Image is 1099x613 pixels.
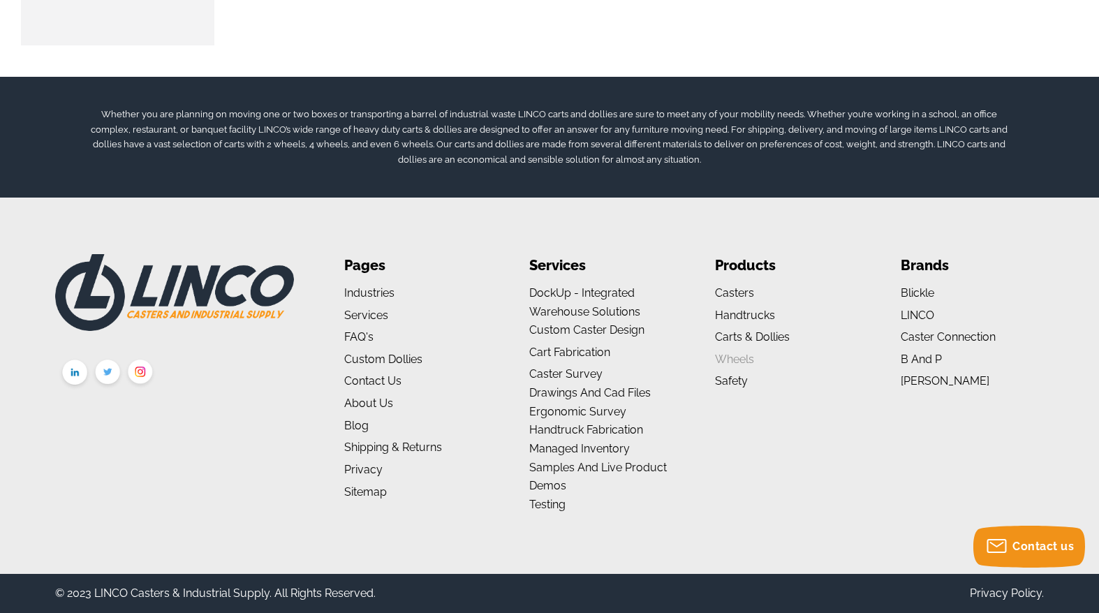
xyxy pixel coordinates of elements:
a: Shipping & Returns [344,441,442,454]
a: B and P [901,353,942,366]
a: Testing [529,498,566,511]
a: Managed Inventory [529,442,630,455]
a: Privacy [344,463,383,476]
img: linkedin.png [59,357,91,392]
a: LINCO [901,309,934,322]
a: Samples and Live Product Demos [529,461,667,493]
a: Carts & Dollies [715,330,790,344]
a: Services [344,309,388,322]
li: Brands [901,254,1045,277]
a: About us [344,397,393,410]
a: Wheels [715,353,754,366]
a: Handtrucks [715,309,775,322]
img: twitter.png [91,357,124,391]
a: Caster Connection [901,330,996,344]
a: Blickle [901,286,934,300]
a: Industries [344,286,394,300]
a: Contact Us [344,374,401,387]
img: LINCO CASTERS & INDUSTRIAL SUPPLY [55,254,295,331]
li: Services [529,254,673,277]
a: [PERSON_NAME] [901,374,989,387]
button: Contact us [973,526,1085,568]
div: © 2023 LINCO Casters & Industrial Supply. All Rights Reserved. [55,584,376,603]
a: Drawings and Cad Files [529,386,651,399]
a: Casters [715,286,754,300]
a: FAQ's [344,330,374,344]
p: Whether you are planning on moving one or two boxes or transporting a barrel of industrial waste ... [82,107,1017,168]
img: instagram.png [124,357,157,391]
a: Privacy Policy. [970,586,1044,600]
a: Custom Dollies [344,353,422,366]
a: DockUp - Integrated Warehouse Solutions [529,286,640,318]
a: Caster Survey [529,367,603,381]
a: Ergonomic Survey [529,405,626,418]
a: Blog [344,419,369,432]
a: Cart Fabrication [529,346,610,359]
a: Handtruck Fabrication [529,423,643,436]
a: Custom Caster Design [529,323,644,337]
a: Sitemap [344,485,387,498]
li: Pages [344,254,488,277]
span: Contact us [1012,540,1074,553]
a: Safety [715,374,748,387]
li: Products [715,254,859,277]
